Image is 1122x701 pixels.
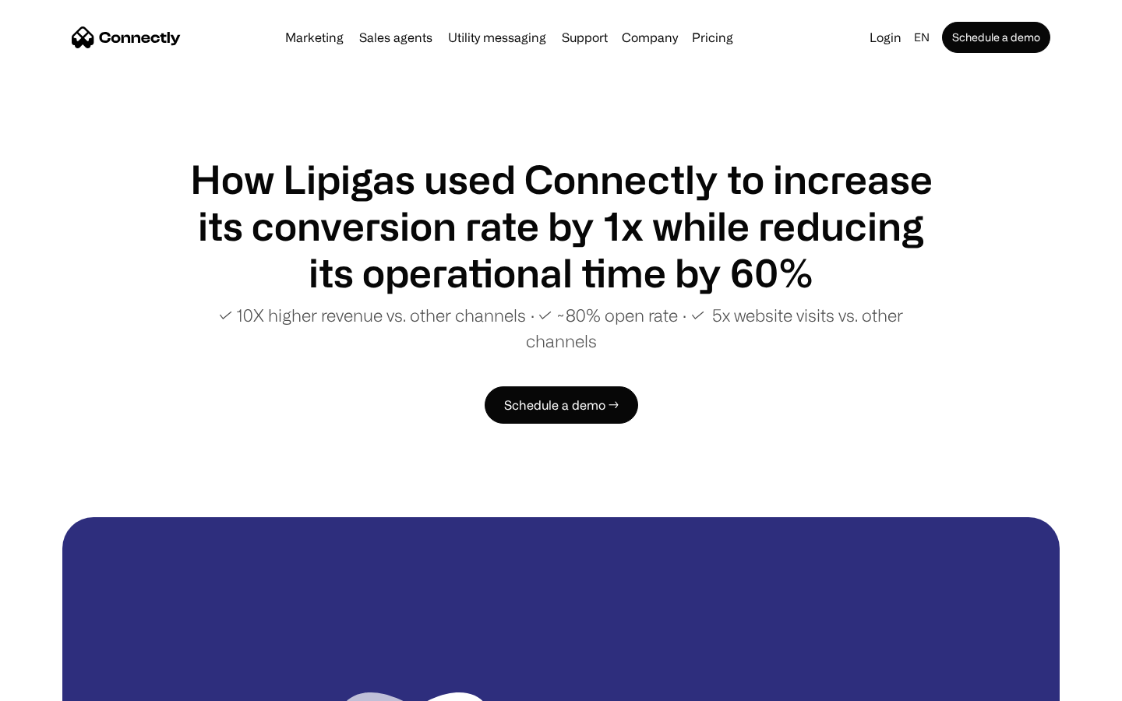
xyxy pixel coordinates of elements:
a: Schedule a demo [942,22,1050,53]
p: ✓ 10X higher revenue vs. other channels ∙ ✓ ~80% open rate ∙ ✓ 5x website visits vs. other channels [187,302,935,354]
div: Company [622,26,678,48]
a: Marketing [279,31,350,44]
a: Login [863,26,908,48]
ul: Language list [31,674,93,696]
div: en [914,26,930,48]
h1: How Lipigas used Connectly to increase its conversion rate by 1x while reducing its operational t... [187,156,935,296]
aside: Language selected: English [16,672,93,696]
a: Support [556,31,614,44]
a: Pricing [686,31,739,44]
a: Schedule a demo → [485,386,638,424]
a: Utility messaging [442,31,552,44]
a: Sales agents [353,31,439,44]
